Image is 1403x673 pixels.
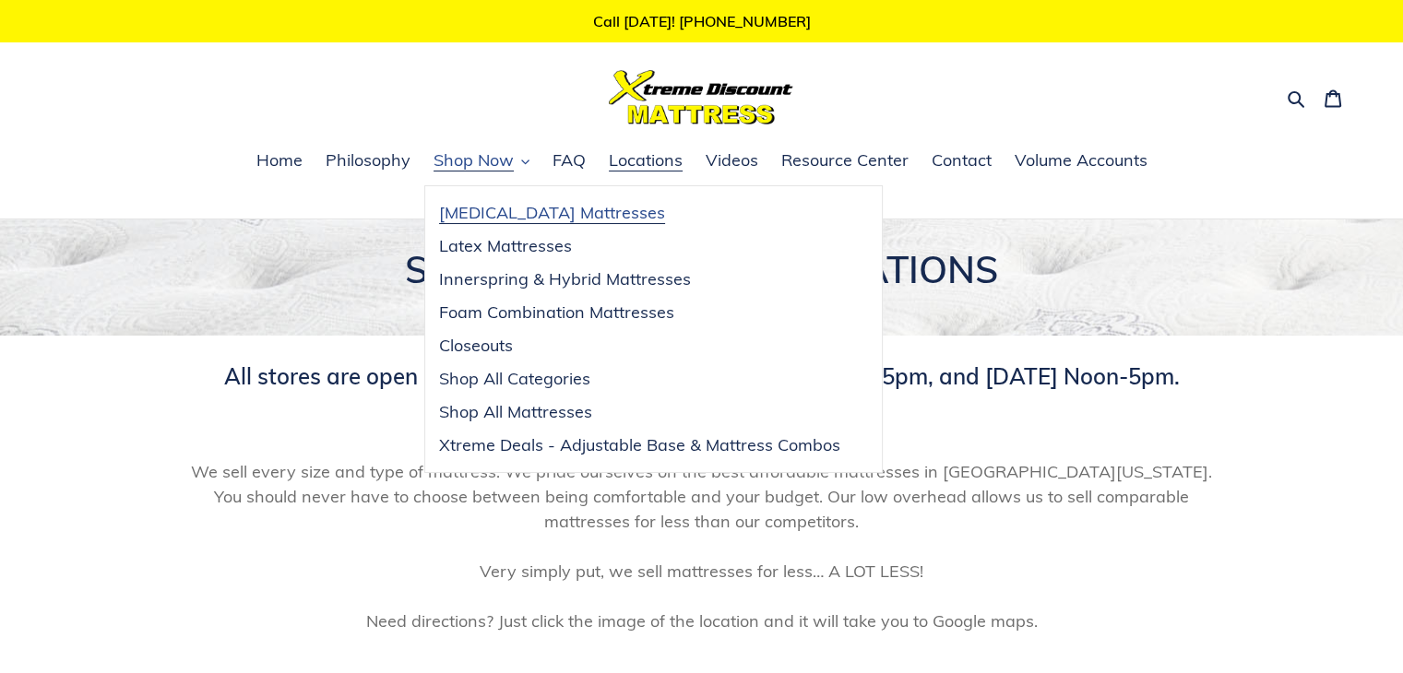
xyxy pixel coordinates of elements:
[224,362,1180,443] span: All stores are open [DATE]-[DATE] 10am – 8pm, [DATE] 10am – 5pm, and [DATE] Noon-5pm. Call [PHONE...
[1015,149,1147,171] span: Volume Accounts
[434,149,514,171] span: Shop Now
[609,149,683,171] span: Locations
[439,202,665,224] span: [MEDICAL_DATA] Mattresses
[405,246,998,292] span: SEVEN WESTERN NY LOCATIONS
[425,296,854,329] a: Foam Combination Mattresses
[439,368,590,390] span: Shop All Categories
[425,362,854,396] a: Shop All Categories
[772,148,918,175] a: Resource Center
[696,148,767,175] a: Videos
[609,70,793,124] img: Xtreme Discount Mattress
[553,149,586,171] span: FAQ
[425,396,854,429] a: Shop All Mattresses
[439,335,513,357] span: Closeouts
[176,459,1228,633] span: We sell every size and type of mattress. We pride ourselves on the best affordable mattresses in ...
[425,429,854,462] a: Xtreme Deals - Adjustable Base & Mattress Combos
[439,235,572,257] span: Latex Mattresses
[316,148,420,175] a: Philosophy
[256,149,303,171] span: Home
[1005,148,1157,175] a: Volume Accounts
[922,148,1001,175] a: Contact
[932,149,992,171] span: Contact
[439,268,691,290] span: Innerspring & Hybrid Mattresses
[326,149,410,171] span: Philosophy
[439,434,840,456] span: Xtreme Deals - Adjustable Base & Mattress Combos
[543,148,595,175] a: FAQ
[425,230,854,263] a: Latex Mattresses
[425,196,854,230] a: [MEDICAL_DATA] Mattresses
[425,263,854,296] a: Innerspring & Hybrid Mattresses
[781,149,909,171] span: Resource Center
[424,148,539,175] button: Shop Now
[439,301,674,324] span: Foam Combination Mattresses
[706,149,758,171] span: Videos
[425,329,854,362] a: Closeouts
[439,401,592,423] span: Shop All Mattresses
[600,148,692,175] a: Locations
[247,148,312,175] a: Home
